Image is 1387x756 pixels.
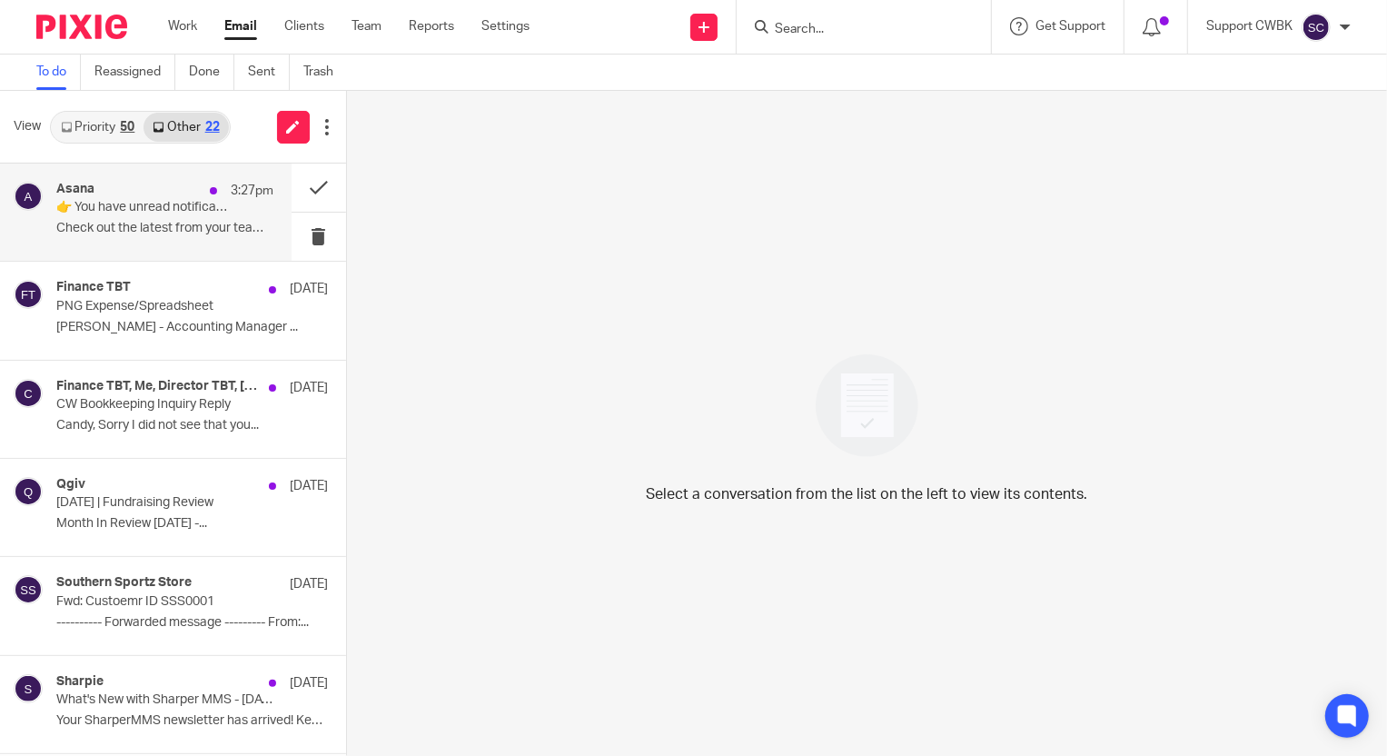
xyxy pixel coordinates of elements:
[52,113,144,142] a: Priority50
[120,121,134,134] div: 50
[290,674,328,692] p: [DATE]
[56,516,328,532] p: Month In Review [DATE] -...
[56,182,94,197] h4: Asana
[56,221,273,236] p: Check out the latest from your team. su Your...
[189,55,234,90] a: Done
[1206,17,1293,35] p: Support CWBK
[56,397,273,413] p: CW Bookkeeping Inquiry Reply
[36,55,81,90] a: To do
[56,495,273,511] p: [DATE] | Fundraising Review
[231,182,273,200] p: 3:27pm
[56,692,273,708] p: What's New with Sharper MMS - [DATE] Newsletter
[56,379,260,394] h4: Finance TBT, Me, Director TBT, [PERSON_NAME] Bookkeeping, [PERSON_NAME]
[56,477,85,492] h4: Qgiv
[1302,13,1331,42] img: svg%3E
[303,55,347,90] a: Trash
[144,113,228,142] a: Other22
[14,280,43,309] img: svg%3E
[646,483,1087,505] p: Select a conversation from the list on the left to view its contents.
[56,594,273,610] p: Fwd: Custoemr ID SSS0001
[56,615,328,631] p: ---------- Forwarded message --------- From:...
[56,418,328,433] p: Candy, Sorry I did not see that you...
[56,200,230,215] p: 👉 You have unread notifications
[56,320,328,335] p: [PERSON_NAME] - Accounting Manager ...
[290,575,328,593] p: [DATE]
[14,117,41,136] span: View
[56,280,131,295] h4: Finance TBT
[1035,20,1105,33] span: Get Support
[56,299,273,314] p: PNG Expense/Spreadsheet
[36,15,127,39] img: Pixie
[224,17,257,35] a: Email
[14,575,43,604] img: svg%3E
[56,674,104,690] h4: Sharpie
[205,121,220,134] div: 22
[56,713,328,729] p: Your SharperMMS newsletter has arrived! Keeping...
[94,55,175,90] a: Reassigned
[290,379,328,397] p: [DATE]
[481,17,530,35] a: Settings
[14,379,43,408] img: svg%3E
[248,55,290,90] a: Sent
[290,477,328,495] p: [DATE]
[284,17,324,35] a: Clients
[352,17,381,35] a: Team
[56,575,192,591] h4: Southern Sportz Store
[409,17,454,35] a: Reports
[168,17,197,35] a: Work
[773,22,936,38] input: Search
[14,674,43,703] img: svg%3E
[290,280,328,298] p: [DATE]
[804,343,930,469] img: image
[14,182,43,211] img: svg%3E
[14,477,43,506] img: svg%3E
